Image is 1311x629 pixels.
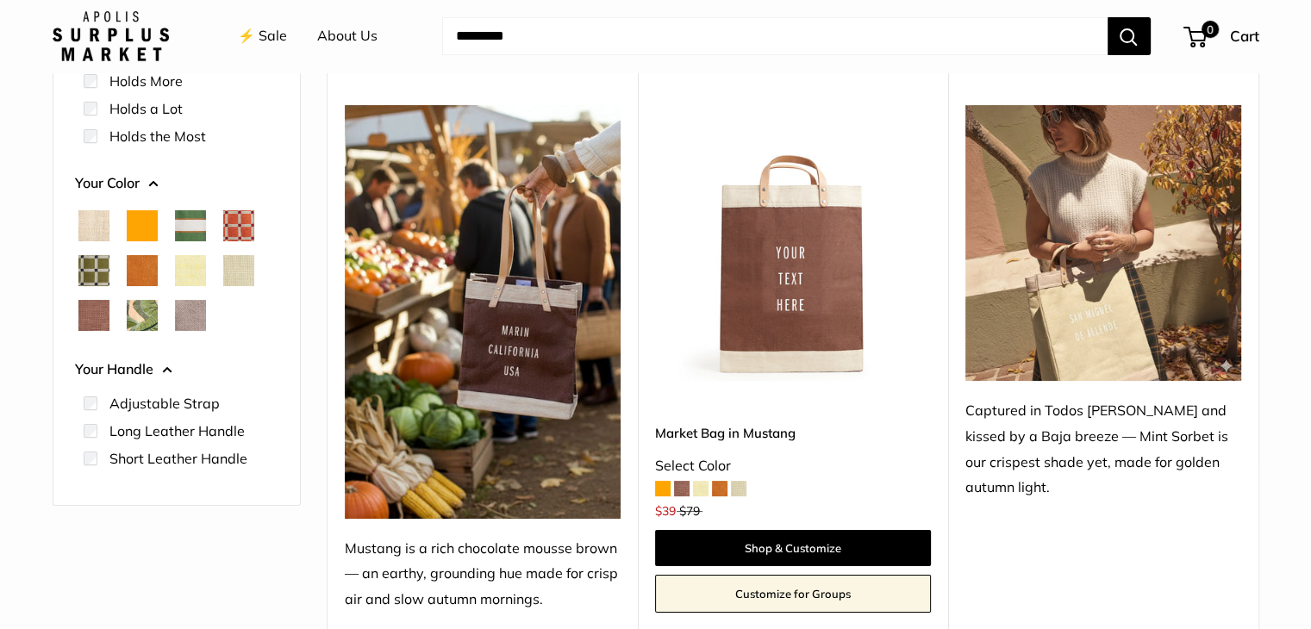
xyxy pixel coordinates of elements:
[75,171,278,196] button: Your Color
[655,575,931,613] a: Customize for Groups
[655,503,676,519] span: $39
[78,210,109,241] button: Natural
[109,448,247,469] label: Short Leather Handle
[175,255,206,286] button: Daisy
[78,255,109,286] button: Chenille Window Sage
[655,453,931,479] div: Select Color
[109,71,183,91] label: Holds More
[127,300,158,331] button: Palm Leaf
[223,255,254,286] button: Mint Sorbet
[1185,22,1259,50] a: 0 Cart
[655,423,931,443] a: Market Bag in Mustang
[109,98,183,119] label: Holds a Lot
[1108,17,1151,55] button: Search
[127,255,158,286] button: Cognac
[965,105,1241,381] img: Captured in Todos Santos and kissed by a Baja breeze — Mint Sorbet is our crispest shade yet, mad...
[317,23,378,49] a: About Us
[345,105,621,519] img: Mustang is a rich chocolate mousse brown — an earthy, grounding hue made for crisp air and slow a...
[109,126,206,146] label: Holds the Most
[175,210,206,241] button: Court Green
[1201,21,1218,38] span: 0
[78,300,109,331] button: Mustang
[53,11,169,61] img: Apolis: Surplus Market
[109,393,220,414] label: Adjustable Strap
[655,530,931,566] a: Shop & Customize
[679,503,700,519] span: $79
[1230,27,1259,45] span: Cart
[223,210,254,241] button: Chenille Window Brick
[127,210,158,241] button: Orange
[109,420,245,441] label: Long Leather Handle
[965,398,1241,501] div: Captured in Todos [PERSON_NAME] and kissed by a Baja breeze — Mint Sorbet is our crispest shade y...
[345,536,621,613] div: Mustang is a rich chocolate mousse brown — an earthy, grounding hue made for crisp air and slow a...
[238,23,287,49] a: ⚡️ Sale
[442,17,1108,55] input: Search...
[75,357,278,383] button: Your Handle
[655,105,931,381] img: Market Bag in Mustang
[175,300,206,331] button: Taupe
[655,105,931,381] a: Market Bag in MustangMarket Bag in Mustang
